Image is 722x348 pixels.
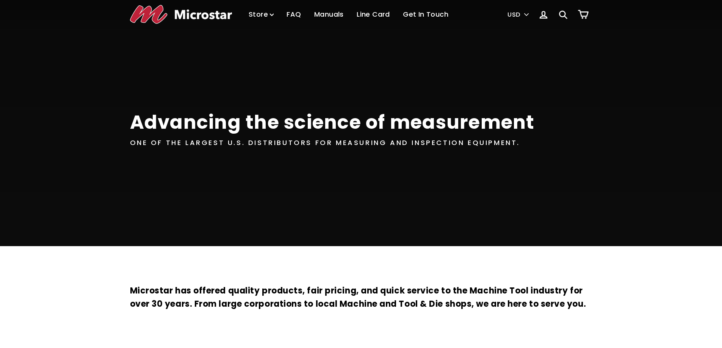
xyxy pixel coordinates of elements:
a: Store [243,3,279,26]
a: Get In Touch [397,3,454,26]
ul: Primary [243,3,454,26]
h3: Microstar has offered quality products, fair pricing, and quick service to the Machine Tool indus... [130,284,592,311]
div: One of the largest U.S. distributors for measuring and inspection equipment. [130,137,520,148]
img: Microstar Electronics [130,5,232,24]
div: Advancing the science of measurement [130,109,535,136]
a: Manuals [309,3,349,26]
a: Line Card [351,3,396,26]
a: FAQ [281,3,307,26]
